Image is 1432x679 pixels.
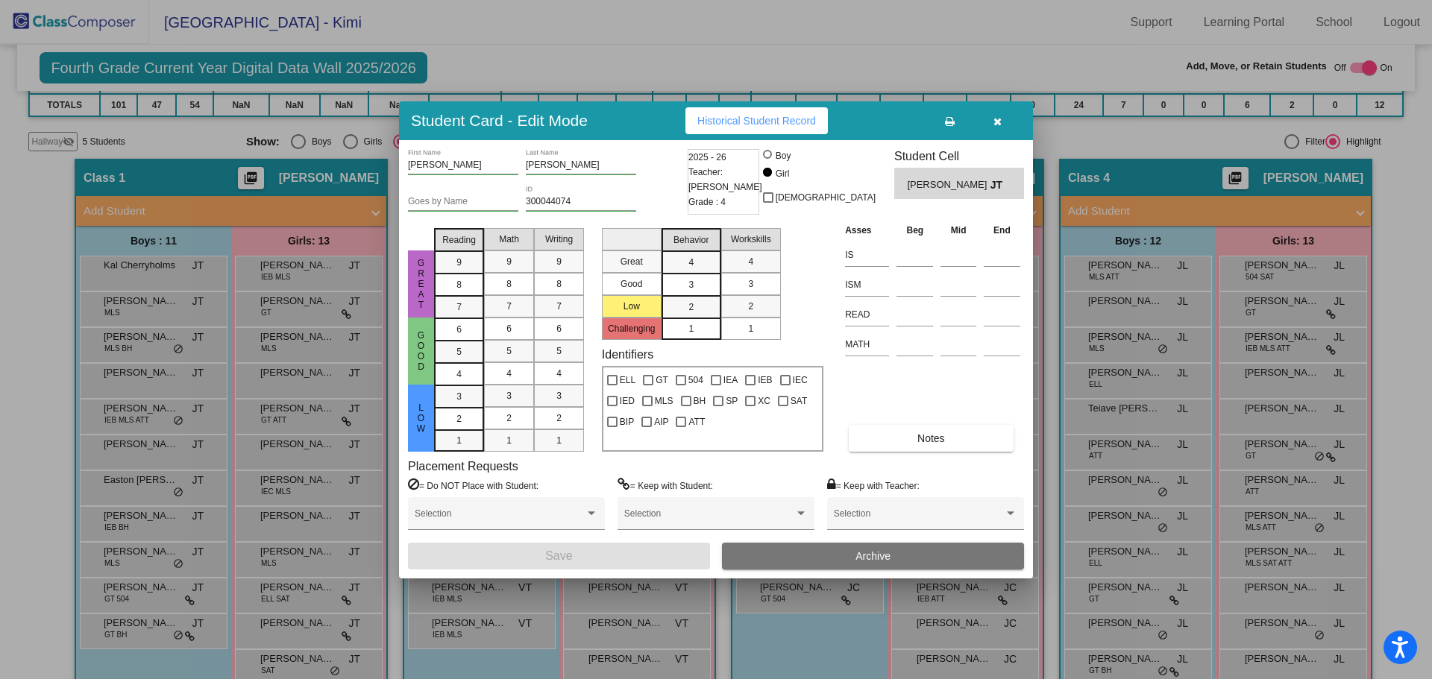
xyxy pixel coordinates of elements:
[845,303,889,326] input: assessment
[685,107,828,134] button: Historical Student Record
[694,392,706,410] span: BH
[556,367,562,380] span: 4
[937,222,980,239] th: Mid
[415,402,428,434] span: Low
[456,345,462,359] span: 5
[506,255,512,268] span: 9
[408,543,710,569] button: Save
[748,255,753,268] span: 4
[456,323,462,336] span: 6
[748,277,753,291] span: 3
[456,367,462,381] span: 4
[723,371,738,389] span: IEA
[917,432,945,444] span: Notes
[408,459,518,473] label: Placement Requests
[442,233,476,247] span: Reading
[556,300,562,313] span: 7
[456,278,462,291] span: 8
[688,322,694,335] span: 1
[855,550,891,562] span: Archive
[506,277,512,291] span: 8
[506,367,512,380] span: 4
[620,413,634,431] span: BIP
[602,347,653,361] label: Identifiers
[456,434,462,447] span: 1
[827,478,920,493] label: = Keep with Teacher:
[893,222,937,239] th: Beg
[849,425,1013,452] button: Notes
[415,330,428,372] span: Good
[688,165,762,195] span: Teacher: [PERSON_NAME]
[726,392,738,410] span: SP
[456,412,462,426] span: 2
[894,149,1024,163] h3: Student Cell
[411,111,588,130] h3: Student Card - Edit Mode
[618,478,713,493] label: = Keep with Student:
[556,322,562,335] span: 6
[620,392,635,410] span: IED
[748,322,753,335] span: 1
[655,392,673,410] span: MLS
[688,278,694,291] span: 3
[791,392,807,410] span: SAT
[556,344,562,358] span: 5
[793,371,808,389] span: IEC
[506,411,512,425] span: 2
[506,344,512,358] span: 5
[980,222,1024,239] th: End
[545,233,573,246] span: Writing
[545,549,572,562] span: Save
[499,233,519,246] span: Math
[748,300,753,313] span: 2
[722,543,1024,569] button: Archive
[775,167,790,180] div: Girl
[506,322,512,335] span: 6
[758,392,770,410] span: XC
[688,150,726,165] span: 2025 - 26
[506,434,512,447] span: 1
[526,197,636,207] input: Enter ID
[506,300,512,313] span: 7
[776,189,876,206] span: [DEMOGRAPHIC_DATA]
[556,389,562,402] span: 3
[456,390,462,403] span: 3
[656,371,668,389] span: GT
[456,300,462,314] span: 7
[907,177,990,193] span: [PERSON_NAME]
[556,411,562,425] span: 2
[990,177,1011,193] span: JT
[556,255,562,268] span: 9
[845,274,889,296] input: assessment
[688,195,726,209] span: Grade : 4
[845,244,889,266] input: assessment
[688,413,705,431] span: ATT
[697,115,816,127] span: Historical Student Record
[845,333,889,356] input: assessment
[415,258,428,310] span: Great
[620,371,635,389] span: ELL
[506,389,512,402] span: 3
[456,256,462,269] span: 9
[688,256,694,269] span: 4
[775,149,791,162] div: Boy
[408,478,538,493] label: = Do NOT Place with Student:
[673,233,709,247] span: Behavior
[556,277,562,291] span: 8
[758,371,772,389] span: IEB
[556,434,562,447] span: 1
[688,371,703,389] span: 504
[841,222,893,239] th: Asses
[654,413,668,431] span: AIP
[688,300,694,314] span: 2
[408,197,518,207] input: goes by name
[731,233,771,246] span: Workskills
